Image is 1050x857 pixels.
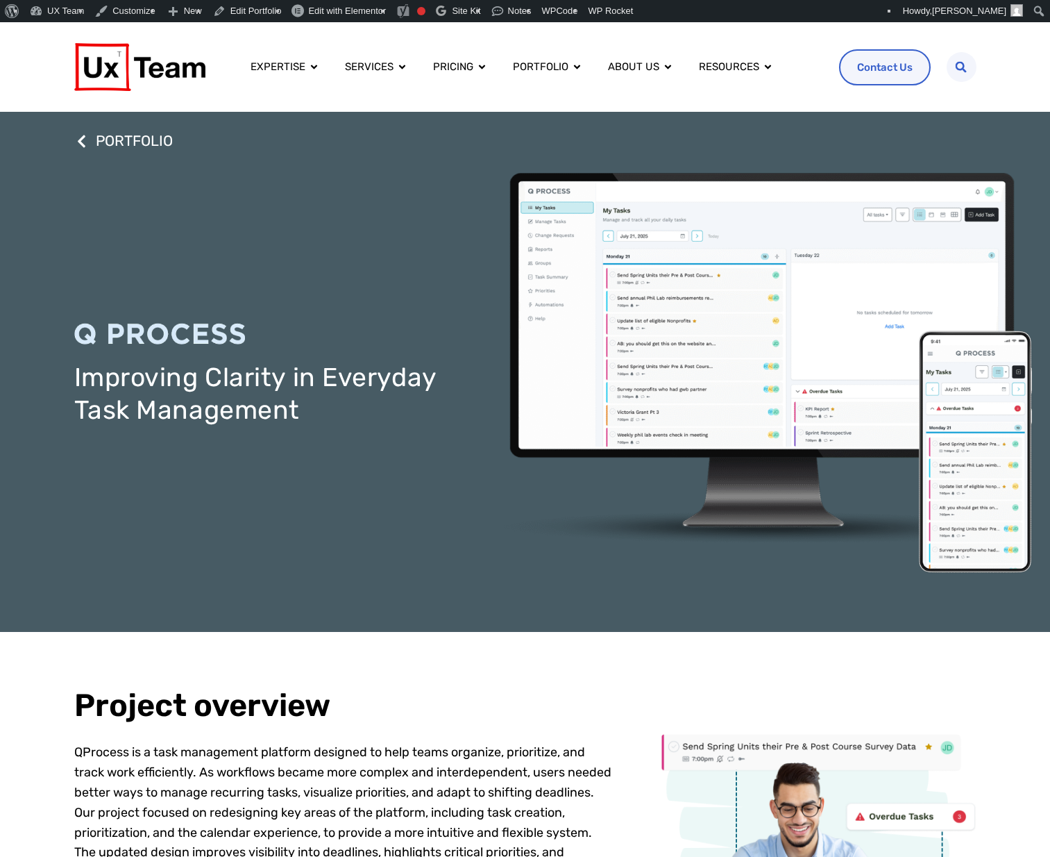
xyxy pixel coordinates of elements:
[699,59,759,75] a: Resources
[947,52,976,82] div: Search
[251,59,305,75] a: Expertise
[608,59,659,75] a: About us
[74,126,173,156] a: PORTFOLIO
[932,6,1006,16] span: [PERSON_NAME]
[92,129,173,153] span: PORTFOLIO
[74,361,481,426] h1: Improving Clarity in Everyday Task Management
[308,6,386,16] span: Edit with Elementor
[74,688,616,724] h2: Project overview
[452,6,480,16] span: Site Kit
[417,7,425,15] div: Focus keyphrase not set
[513,59,568,75] a: Portfolio
[239,50,828,84] nav: Menu
[839,49,931,85] a: Contact Us
[981,790,1050,857] iframe: Chat Widget
[239,50,828,84] div: Menu Toggle
[433,59,473,75] a: Pricing
[857,59,913,76] span: Contact Us
[74,43,205,91] img: UX Team Logo
[345,59,393,75] a: Services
